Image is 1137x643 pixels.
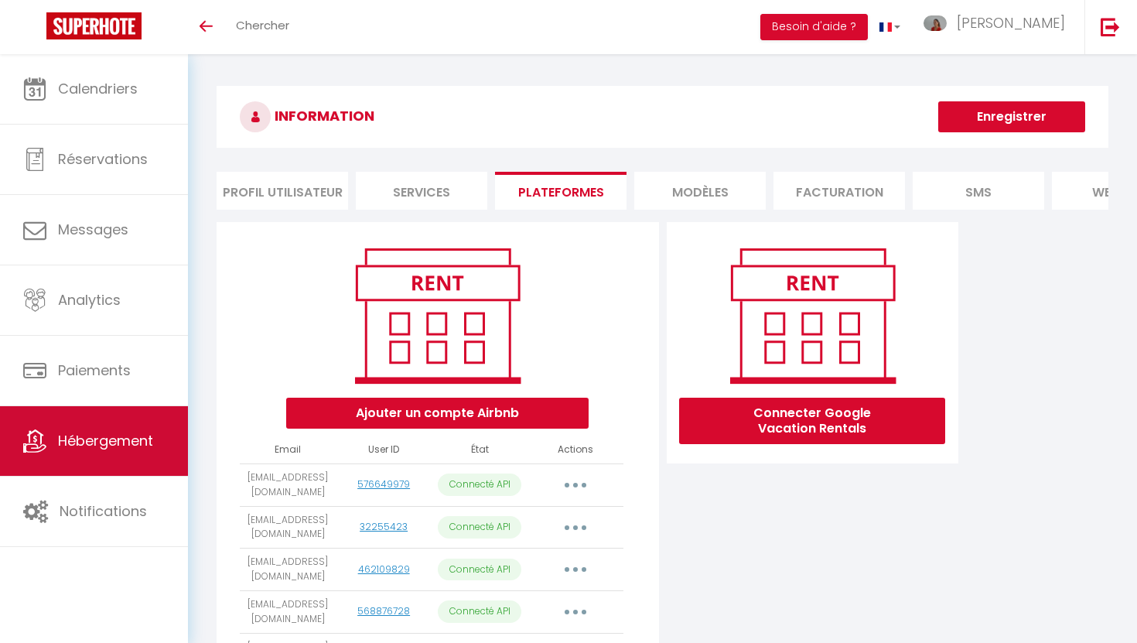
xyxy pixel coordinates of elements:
button: Enregistrer [938,101,1085,132]
a: 32255423 [360,520,408,533]
img: logout [1101,17,1120,36]
td: [EMAIL_ADDRESS][DOMAIN_NAME] [240,506,336,549]
li: Facturation [773,172,905,210]
th: Actions [528,436,623,463]
span: Notifications [60,501,147,521]
img: Super Booking [46,12,142,39]
a: 462109829 [358,563,410,576]
button: Besoin d'aide ? [760,14,868,40]
button: Ajouter un compte Airbnb [286,398,589,429]
td: [EMAIL_ADDRESS][DOMAIN_NAME] [240,463,336,506]
span: Hébergement [58,431,153,450]
th: User ID [336,436,432,463]
td: [EMAIL_ADDRESS][DOMAIN_NAME] [240,590,336,633]
span: Analytics [58,290,121,310]
li: Services [356,172,487,210]
p: Connecté API [438,516,521,539]
li: SMS [913,172,1044,210]
span: Paiements [58,361,131,380]
p: Connecté API [438,600,521,623]
p: Connecté API [438,474,521,496]
span: Messages [58,220,128,239]
span: [PERSON_NAME] [957,13,1065,32]
img: rent.png [339,241,536,390]
li: Profil Utilisateur [217,172,348,210]
img: ... [924,15,947,31]
th: Email [240,436,336,463]
li: MODÈLES [634,172,766,210]
td: [EMAIL_ADDRESS][DOMAIN_NAME] [240,549,336,591]
span: Réservations [58,149,148,169]
a: 568876728 [357,604,410,617]
p: Connecté API [438,559,521,581]
span: Chercher [236,17,289,33]
span: Calendriers [58,79,138,98]
th: État [432,436,528,463]
h3: INFORMATION [217,86,1108,148]
a: 576649979 [357,477,410,491]
img: rent.png [714,241,911,390]
li: Plateformes [495,172,627,210]
button: Connecter Google Vacation Rentals [679,398,945,444]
